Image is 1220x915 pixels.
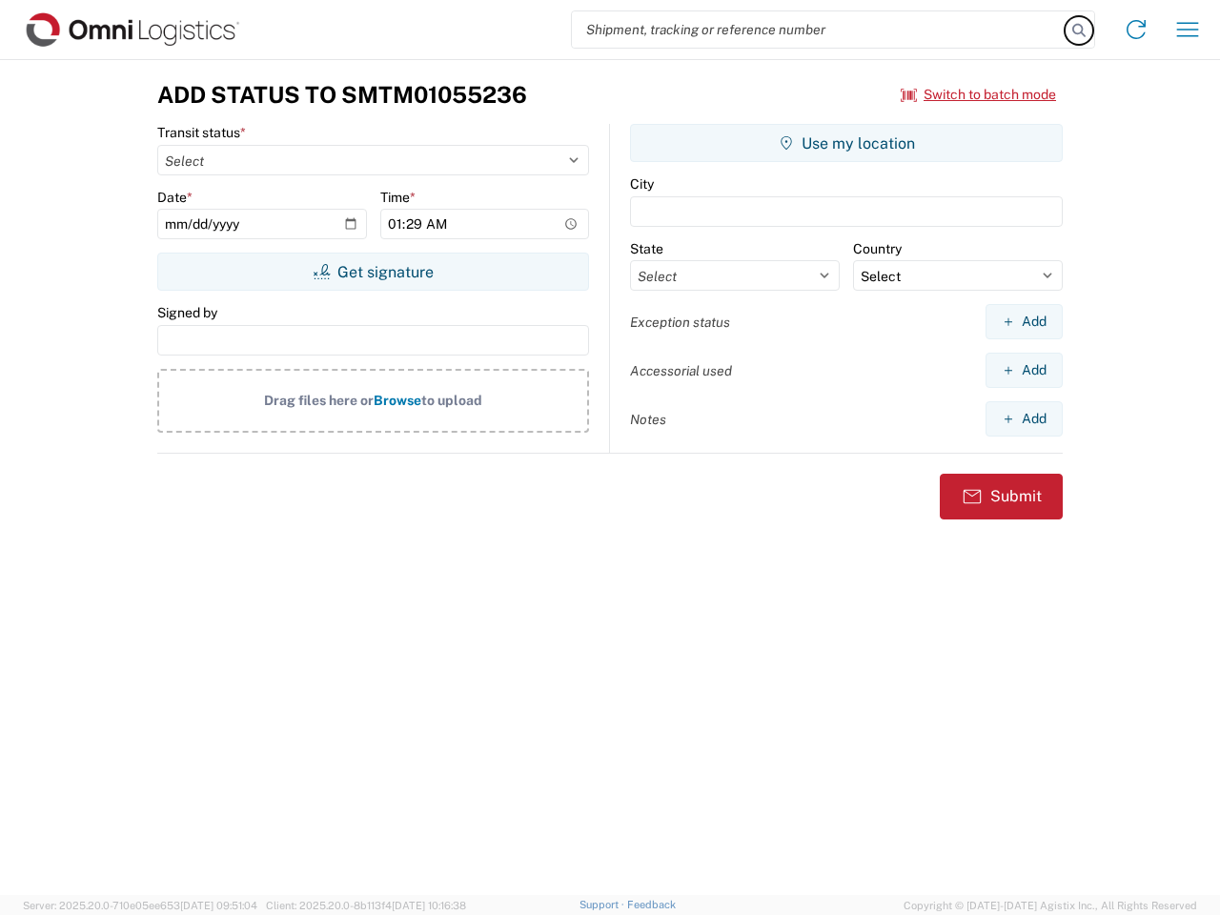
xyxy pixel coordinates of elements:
span: Copyright © [DATE]-[DATE] Agistix Inc., All Rights Reserved [904,897,1197,914]
a: Feedback [627,899,676,910]
span: [DATE] 10:16:38 [392,900,466,911]
span: Client: 2025.20.0-8b113f4 [266,900,466,911]
label: Signed by [157,304,217,321]
label: State [630,240,663,257]
span: to upload [421,393,482,408]
label: Notes [630,411,666,428]
label: Exception status [630,314,730,331]
span: Server: 2025.20.0-710e05ee653 [23,900,257,911]
a: Support [579,899,627,910]
button: Add [986,401,1063,437]
label: Transit status [157,124,246,141]
label: Date [157,189,193,206]
h3: Add Status to SMTM01055236 [157,81,527,109]
label: Time [380,189,416,206]
button: Get signature [157,253,589,291]
span: [DATE] 09:51:04 [180,900,257,911]
label: Accessorial used [630,362,732,379]
label: City [630,175,654,193]
button: Add [986,353,1063,388]
input: Shipment, tracking or reference number [572,11,1066,48]
span: Drag files here or [264,393,374,408]
button: Add [986,304,1063,339]
span: Browse [374,393,421,408]
button: Switch to batch mode [901,79,1056,111]
button: Submit [940,474,1063,519]
button: Use my location [630,124,1063,162]
label: Country [853,240,902,257]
